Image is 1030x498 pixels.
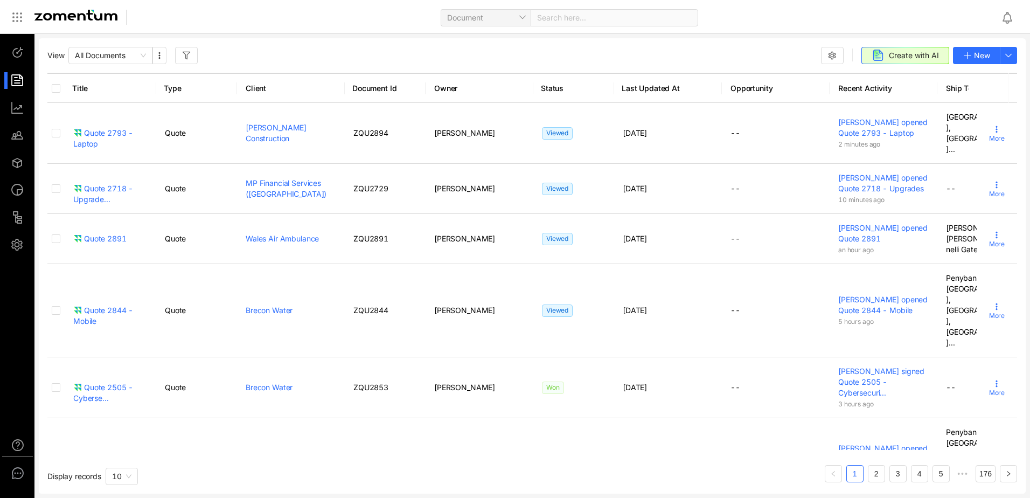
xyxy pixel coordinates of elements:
span: [PERSON_NAME] signed Quote 2505 - Cybersecuri... [838,366,924,397]
li: Next 5 Pages [954,465,971,482]
td: Quote [156,357,237,418]
span: Viewed [542,233,573,245]
span: 10 minutes ago [838,196,885,204]
td: [PERSON_NAME] [426,103,533,164]
div: -- [946,183,1020,194]
div: Notifications [1001,5,1022,30]
button: New [953,47,1000,64]
span: [PERSON_NAME] opened Quote 2891 [838,223,928,243]
span: 3 hours ago [838,400,873,408]
span: [PERSON_NAME] opened Quote 2844 - Mobile [838,295,928,315]
a: 5 [933,466,949,482]
div: Quote 2793 - Laptop [73,128,148,149]
a: Quote 2718 - Upgrade... [73,183,148,194]
a: 1 [847,466,863,482]
span: All Documents [75,47,146,64]
span: More [989,239,1005,249]
a: [PERSON_NAME] Construction [246,123,307,143]
a: [PERSON_NAME] opened Quote 2718 - Upgrades10 minutes ago [838,172,929,204]
span: [PERSON_NAME] opened Quote 2844 - EE Mobile 3... [838,444,928,474]
span: Document [447,10,525,26]
div: Quote 2505 - Cyberse... [73,382,148,404]
td: -- [722,357,830,418]
td: [DATE] [614,357,722,418]
a: [PERSON_NAME] signed Quote 2505 - Cybersecuri...3 hours ago [838,366,929,408]
span: 2 minutes ago [838,140,880,148]
span: Viewed [542,127,573,140]
td: [PERSON_NAME] [426,357,533,418]
span: View [47,50,64,61]
div: Quote 2718 - Upgrade... [73,183,148,205]
span: More [989,388,1005,398]
td: -- [722,264,830,357]
a: 176 [976,466,995,482]
span: left [830,471,837,477]
div: [PERSON_NAME], [PERSON_NAME],Llanelli Gate,Dafen, ... [946,223,1020,255]
th: Recent Activity [830,73,937,103]
span: [PERSON_NAME] opened Quote 2718 - Upgrades [838,173,928,193]
div: Quote 2844 - Mobile [73,305,148,327]
td: [DATE] [614,103,722,164]
img: Zomentum Logo [34,10,117,20]
a: Wales Air Ambulance [246,234,319,243]
td: [DATE] [614,214,722,264]
td: [PERSON_NAME] [426,164,533,214]
span: [PERSON_NAME] opened Quote 2793 - Laptop [838,117,928,137]
button: right [1000,465,1017,482]
td: [DATE] [614,264,722,357]
span: 5 hours ago [838,317,873,326]
a: Quote 2844 - Mobile [73,305,148,316]
span: Create with AI [889,50,939,61]
td: Quote [156,164,237,214]
a: MP Financial Services ([GEOGRAPHIC_DATA]) [246,178,326,198]
button: Create with AI [861,47,949,64]
td: Quote [156,214,237,264]
a: 2 [868,466,885,482]
td: ZQU2894 [345,103,426,164]
td: [PERSON_NAME] [426,214,533,264]
span: Won [542,382,564,394]
a: [PERSON_NAME] opened Quote 2844 - EE Mobile 3...3 hours ago [838,443,929,485]
td: -- [722,103,830,164]
td: ZQU2844 [345,264,426,357]
a: Quote 2793 - Laptop [73,128,148,139]
a: Quote 2505 - Cyberse... [73,382,148,393]
li: Next Page [1000,465,1017,482]
span: Document Id [352,83,412,94]
span: Title [72,83,143,94]
div: Quote 2891 [73,233,127,244]
div: [GEOGRAPHIC_DATA], [GEOGRAPHIC_DATA]... [946,112,1020,155]
th: Client [237,73,345,103]
a: Brecon Water [246,306,293,315]
a: [PERSON_NAME] opened Quote 2793 - Laptop2 minutes ago [838,117,929,148]
td: -- [722,214,830,264]
span: More [989,311,1005,321]
span: New [974,50,990,61]
td: Quote [156,264,237,357]
td: Quote [156,103,237,164]
a: 4 [911,466,928,482]
th: Opportunity [722,73,830,103]
button: left [825,465,842,482]
div: -- [946,382,1020,393]
a: [PERSON_NAME] opened Quote 2891an hour ago [838,223,929,254]
span: Viewed [542,305,573,317]
td: [DATE] [614,164,722,214]
span: Viewed [542,183,573,195]
span: ••• [954,465,971,482]
a: Brecon Water [246,383,293,392]
li: 176 [976,465,996,482]
td: ZQU2891 [345,214,426,264]
a: [PERSON_NAME] opened Quote 2844 - Mobile5 hours ago [838,294,929,326]
a: Quote 2891 [73,233,148,244]
span: More [989,134,1005,143]
td: ZQU2729 [345,164,426,214]
li: 3 [889,465,907,482]
span: Status [541,83,601,94]
li: 5 [932,465,950,482]
li: 4 [911,465,928,482]
th: Owner [426,73,533,103]
li: Previous Page [825,465,842,482]
span: Type [164,83,224,94]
